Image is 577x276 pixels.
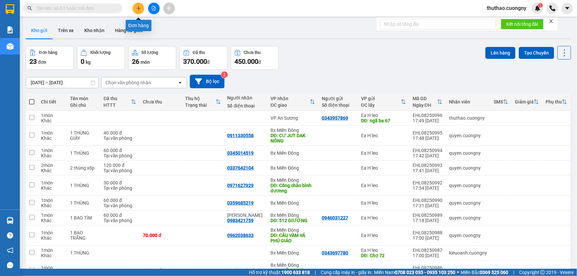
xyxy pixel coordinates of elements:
img: phone-icon [550,5,556,11]
div: Khác [41,168,63,173]
th: Toggle SortBy [182,93,224,111]
th: Toggle SortBy [490,93,512,111]
div: Khác [41,218,63,223]
div: 1 THÙNG [70,250,97,256]
div: Số điện thoại [322,102,354,108]
div: EHL08250993 [413,163,442,168]
div: Tại văn phòng [103,153,136,158]
div: DĐ: Chợ 72 [361,253,406,258]
button: Bộ lọc [190,75,225,88]
div: EHL08250987 [413,248,442,253]
button: caret-down [561,3,573,14]
div: Ghi chú [70,102,97,108]
div: Số điện thoại [227,103,264,108]
div: 2 món [41,163,63,168]
span: món [141,59,150,65]
input: Nhập số tổng đài [380,19,496,29]
button: Lên hàng [485,47,515,59]
div: Khác [41,136,63,141]
span: file-add [151,6,156,11]
div: DĐ: CƯ JUT DAK NÔNG [270,133,315,143]
div: DĐ: CẦU VÀM VÁ PHÚ GIÁO [270,233,315,243]
span: message [7,262,13,268]
span: search [27,6,32,11]
div: ĐC giao [270,102,310,108]
div: Bx Miền Đông [270,227,315,233]
strong: 1900 633 818 [281,270,310,275]
div: Khác [41,235,63,241]
button: Khối lượng0kg [77,46,125,70]
img: solution-icon [7,26,14,33]
div: Tại văn phòng [103,136,136,141]
span: 450.000 [234,58,258,65]
div: 60.000 đ [103,198,136,203]
button: Hàng đã giao [110,22,148,38]
div: VP An Sương [270,115,315,121]
div: Khác [41,153,63,158]
div: 17:49 [DATE] [413,118,442,123]
div: Ea H`leo [361,165,406,171]
div: 0962038633 [227,233,254,238]
div: Khối lượng [90,50,110,55]
span: ⚪️ [457,271,459,274]
div: Số lượng [142,50,158,55]
button: Kho gửi [26,22,53,38]
div: Ea H`leo [361,113,406,118]
div: Ea H`leo [361,150,406,156]
div: EHL08250996 [413,113,442,118]
div: 1 món [41,180,63,185]
button: Đã thu370.000đ [180,46,227,70]
div: quyen.cuongny [449,183,487,188]
strong: 0369 525 060 [480,270,508,275]
div: EHL08250988 [413,230,442,235]
div: quyen.cuongny [449,215,487,220]
div: 1 món [41,130,63,136]
div: DĐ: ngã ba 67 [361,118,406,123]
div: kieuoanh.cuongny [449,250,487,256]
div: Ea H`leo [361,248,406,253]
div: 1 THÙNG [70,183,97,188]
span: | [315,269,316,276]
div: Ea H`leo [361,133,406,138]
div: 30.000 đ [103,180,136,185]
div: Ea H`leo [361,183,406,188]
img: warehouse-icon [7,217,14,224]
th: Toggle SortBy [100,93,140,111]
th: Toggle SortBy [512,93,542,111]
div: 1 món [41,113,63,118]
div: 70.000 đ [143,233,179,238]
button: file-add [148,3,160,14]
div: 17:18 [DATE] [413,218,442,223]
span: Miền Nam [374,269,455,276]
div: 60.000 đ [103,213,136,218]
div: 0337642104 [227,165,254,171]
div: Ea H`leo [361,215,406,220]
span: caret-down [564,5,570,11]
div: Đơn hàng [39,50,57,55]
div: Trạng thái [185,102,216,108]
div: 17:42 [DATE] [413,153,442,158]
span: 0 [81,58,84,65]
div: DĐ: Cổng chào bình dươnng [270,183,315,193]
th: Toggle SortBy [358,93,409,111]
div: 0343697780 [322,250,348,256]
div: 1 món [41,198,63,203]
div: 1 THÙNG [70,150,97,156]
div: 1 món [41,248,63,253]
div: Giảm giá [515,99,534,104]
div: ANH HƯNG [227,213,264,218]
div: Tại văn phòng [103,185,136,191]
div: Đã thu [103,96,131,101]
div: Bx Miền Đông [270,165,315,171]
div: Chưa thu [143,99,179,104]
div: 0983421759 [227,218,254,223]
sup: 2 [221,71,228,78]
div: quyen.cuongny [449,150,487,156]
sup: 1 [538,3,543,8]
span: Hỗ trợ kỹ thuật: [249,269,310,276]
div: Tại văn phòng [103,203,136,208]
img: logo-vxr [6,4,14,14]
div: Tại văn phòng [103,218,136,223]
div: Mã GD [413,96,437,101]
div: Khác [41,253,63,258]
